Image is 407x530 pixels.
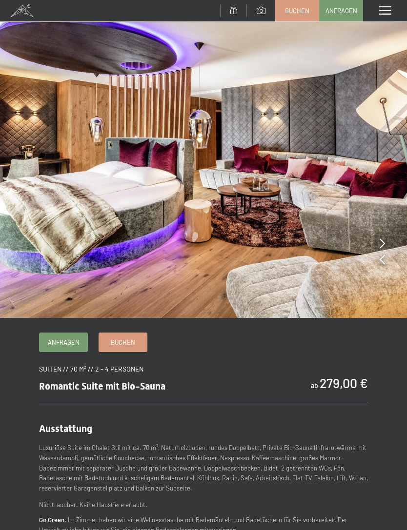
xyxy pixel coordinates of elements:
a: Anfragen [40,333,87,352]
span: Romantic Suite mit Bio-Sauna [39,380,165,392]
span: ab [311,381,318,390]
span: Ausstattung [39,423,92,434]
b: 279,00 € [320,375,368,391]
span: Suiten // 70 m² // 2 - 4 Personen [39,365,143,373]
span: Buchen [111,338,135,347]
span: Anfragen [326,6,357,15]
span: Buchen [285,6,309,15]
span: Anfragen [48,338,80,347]
a: Buchen [99,333,147,352]
strong: Go Green [39,516,64,524]
a: Buchen [276,0,319,21]
a: Anfragen [320,0,363,21]
p: Nichtraucher. Keine Haustiere erlaubt. [39,500,368,510]
p: Luxuriöse Suite im Chalet Stil mit ca. 70 m², Naturholzboden, rundes Doppelbett, Private Bio-Saun... [39,443,368,493]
